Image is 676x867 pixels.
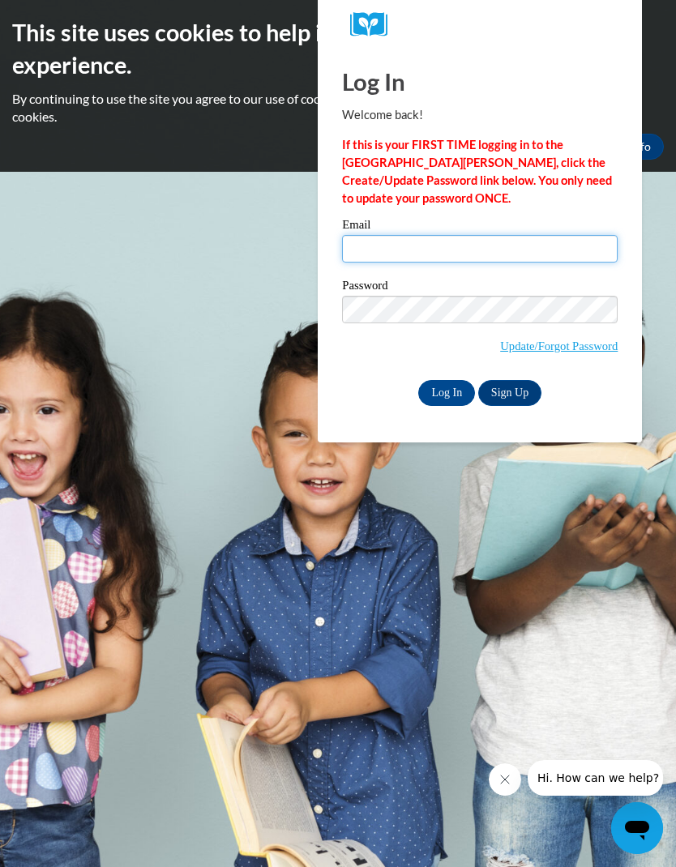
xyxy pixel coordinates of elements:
[342,280,618,296] label: Password
[500,340,618,352] a: Update/Forgot Password
[350,12,610,37] a: COX Campus
[342,106,618,124] p: Welcome back!
[342,65,618,98] h1: Log In
[342,138,612,205] strong: If this is your FIRST TIME logging in to the [GEOGRAPHIC_DATA][PERSON_NAME], click the Create/Upd...
[478,380,541,406] a: Sign Up
[350,12,399,37] img: Logo brand
[611,802,663,854] iframe: Button to launch messaging window
[528,760,663,796] iframe: Message from company
[12,90,664,126] p: By continuing to use the site you agree to our use of cookies. Use the ‘More info’ button to read...
[489,763,521,796] iframe: Close message
[418,380,475,406] input: Log In
[342,219,618,235] label: Email
[12,16,664,82] h2: This site uses cookies to help improve your learning experience.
